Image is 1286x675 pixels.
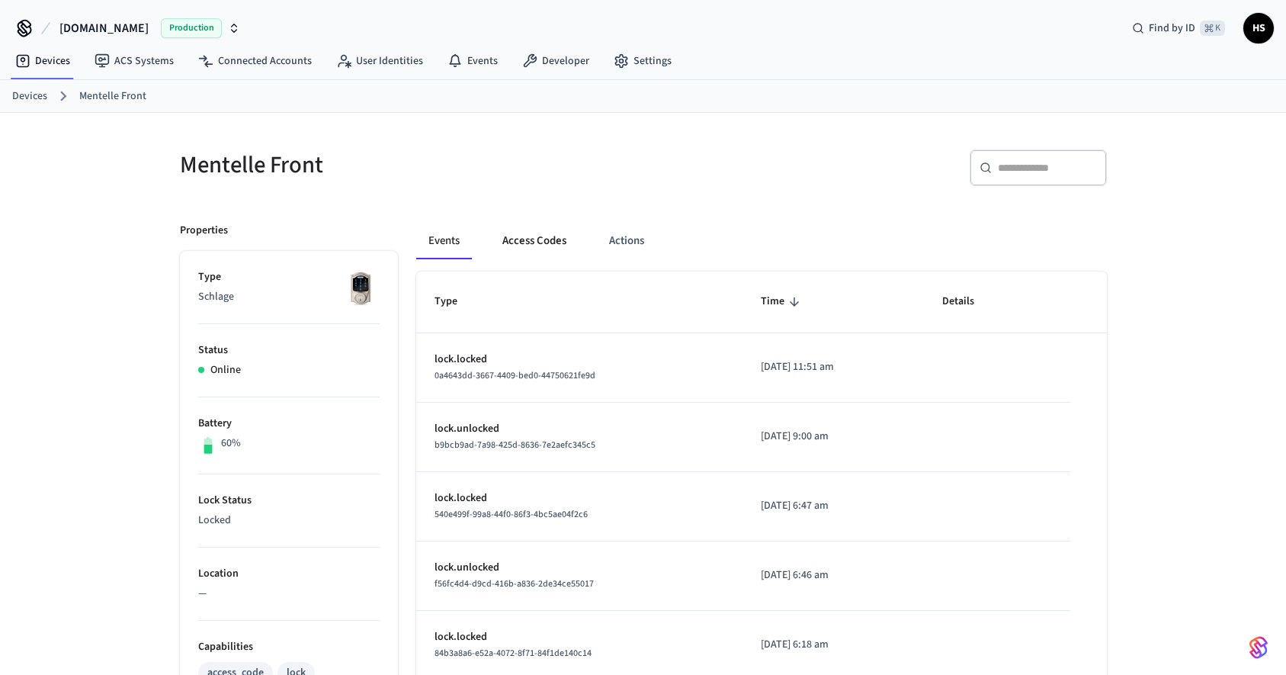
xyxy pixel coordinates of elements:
[198,289,380,305] p: Schlage
[198,416,380,432] p: Battery
[1245,14,1272,42] span: HS
[198,586,380,602] p: —
[3,47,82,75] a: Devices
[435,560,724,576] p: lock.unlocked
[342,269,380,307] img: Schlage Sense Smart Deadbolt with Camelot Trim, Front
[1249,635,1268,660] img: SeamLogoGradient.69752ec5.svg
[416,223,1107,259] div: ant example
[324,47,435,75] a: User Identities
[761,429,906,445] p: [DATE] 9:00 am
[761,359,906,375] p: [DATE] 11:51 am
[1243,13,1274,43] button: HS
[180,223,228,239] p: Properties
[761,498,906,514] p: [DATE] 6:47 am
[198,342,380,358] p: Status
[221,436,241,452] p: 60%
[12,88,47,104] a: Devices
[186,47,324,75] a: Connected Accounts
[601,47,684,75] a: Settings
[59,19,149,37] span: [DOMAIN_NAME]
[761,567,906,583] p: [DATE] 6:46 am
[597,223,656,259] button: Actions
[435,352,724,368] p: lock.locked
[1120,14,1237,42] div: Find by ID⌘ K
[198,493,380,509] p: Lock Status
[198,566,380,582] p: Location
[79,88,146,104] a: Mentelle Front
[1149,21,1195,36] span: Find by ID
[161,18,222,38] span: Production
[761,637,906,653] p: [DATE] 6:18 am
[198,269,380,285] p: Type
[435,369,595,382] span: 0a4643dd-3667-4409-bed0-44750621fe9d
[435,290,477,313] span: Type
[435,577,594,590] span: f56fc4d4-d9cd-416b-a836-2de34ce55017
[510,47,601,75] a: Developer
[198,513,380,529] p: Locked
[435,421,724,437] p: lock.unlocked
[435,47,510,75] a: Events
[435,439,595,452] span: b9bcb9ad-7a98-425d-8636-7e2aefc345c5
[416,223,472,259] button: Events
[435,508,588,521] span: 540e499f-99a8-44f0-86f3-4bc5ae04f2c6
[435,629,724,645] p: lock.locked
[435,490,724,506] p: lock.locked
[198,639,380,655] p: Capabilities
[490,223,579,259] button: Access Codes
[1200,21,1225,36] span: ⌘ K
[180,149,634,181] h5: Mentelle Front
[761,290,804,313] span: Time
[942,290,994,313] span: Details
[210,362,241,378] p: Online
[82,47,186,75] a: ACS Systems
[435,647,592,660] span: 84b3a8a6-e52a-4072-8f71-84f1de140c14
